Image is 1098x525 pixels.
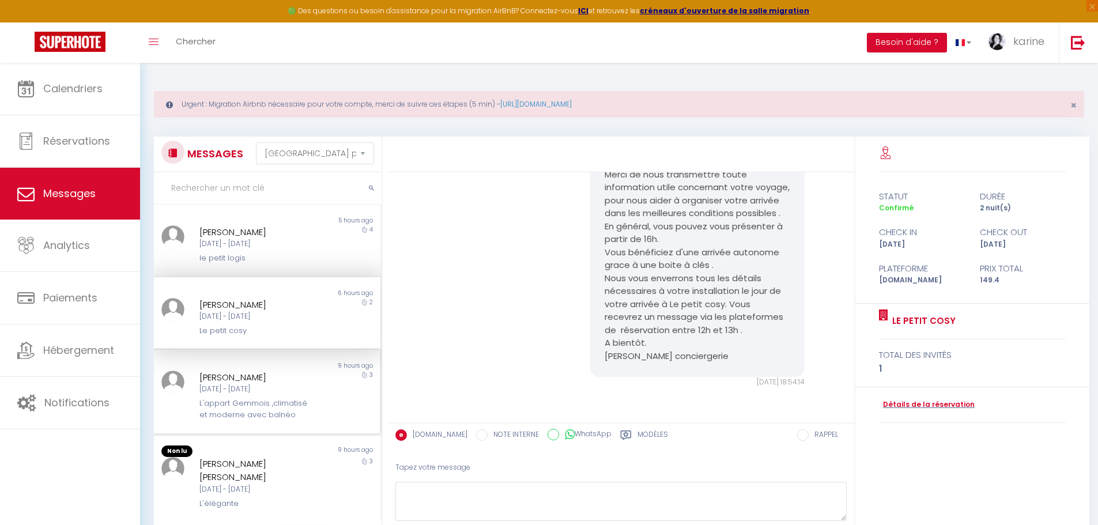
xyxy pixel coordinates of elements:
[9,5,44,39] button: Ouvrir le widget de chat LiveChat
[199,225,316,239] div: [PERSON_NAME]
[184,141,243,167] h3: MESSAGES
[972,262,1073,275] div: Prix total
[1013,34,1044,48] span: karine
[199,325,316,337] div: Le petit cosy
[161,445,193,457] span: Non lu
[605,337,790,350] p: A bientôt.
[871,275,972,286] div: [DOMAIN_NAME]
[199,498,316,509] div: L'élégante
[640,6,809,16] a: créneaux d'ouverture de la salle migration
[605,246,790,337] p: Vous bénéficiez d'une arrivée autonome grace à une boite à clés . Nous vous enverrons tous les dé...
[972,225,1073,239] div: check out
[590,377,805,388] div: [DATE] 18:54:14
[43,238,90,252] span: Analytics
[161,298,184,321] img: ...
[871,262,972,275] div: Plateforme
[267,361,380,371] div: 9 hours ago
[267,289,380,298] div: 6 hours ago
[879,348,1066,362] div: total des invités
[267,445,380,457] div: 9 hours ago
[369,225,373,234] span: 4
[1071,35,1085,50] img: logout
[267,216,380,225] div: 5 hours ago
[199,384,316,395] div: [DATE] - [DATE]
[199,484,316,495] div: [DATE] - [DATE]
[154,172,382,205] input: Rechercher un mot clé
[972,275,1073,286] div: 149.4
[369,371,373,379] span: 3
[879,399,975,410] a: Détails de la réservation
[395,454,847,482] div: Tapez votre message
[980,22,1059,63] a: ... karine
[35,32,105,52] img: Super Booking
[879,362,1066,376] div: 1
[972,190,1073,203] div: durée
[871,190,972,203] div: statut
[154,91,1084,118] div: Urgent : Migration Airbnb nécessaire pour votre compte, merci de suivre ces étapes (5 min) -
[43,343,114,357] span: Hébergement
[972,239,1073,250] div: [DATE]
[407,429,467,442] label: [DOMAIN_NAME]
[161,371,184,394] img: ...
[972,203,1073,214] div: 2 nuit(s)
[43,186,96,201] span: Messages
[1070,100,1077,111] button: Close
[199,239,316,250] div: [DATE] - [DATE]
[43,134,110,148] span: Réservations
[605,142,790,220] p: Nous serons ravis de vous accueillir à Le petit cosy . Merci de nous transmettre toute informatio...
[488,429,539,442] label: NOTE INTERNE
[199,457,316,484] div: [PERSON_NAME] [PERSON_NAME]
[879,203,914,213] span: Confirmé
[578,6,588,16] a: ICI
[500,99,572,109] a: [URL][DOMAIN_NAME]
[176,35,216,47] span: Chercher
[637,429,668,444] label: Modèles
[161,457,184,480] img: ...
[559,429,612,441] label: WhatsApp
[199,298,316,312] div: [PERSON_NAME]
[43,290,97,305] span: Paiements
[199,398,316,421] div: L'appart Gemmois ,climatisé et moderne avec balnéo
[199,252,316,264] div: le petit logis
[199,371,316,384] div: [PERSON_NAME]
[1070,98,1077,112] span: ×
[809,429,838,442] label: RAPPEL
[605,220,790,246] p: En général, vous pouvez vous présenter à partir de 16h.
[43,81,103,96] span: Calendriers
[161,225,184,248] img: ...
[369,457,373,466] span: 3
[871,225,972,239] div: check in
[888,314,956,328] a: Le petit cosy
[44,395,110,410] span: Notifications
[605,350,790,363] p: [PERSON_NAME] conciergerie
[369,298,373,307] span: 2
[199,311,316,322] div: [DATE] - [DATE]
[871,239,972,250] div: [DATE]
[988,33,1006,50] img: ...
[867,33,947,52] button: Besoin d'aide ?
[167,22,224,63] a: Chercher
